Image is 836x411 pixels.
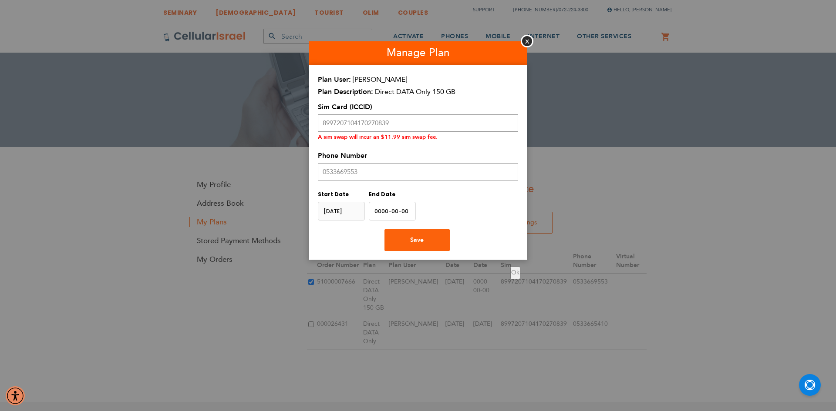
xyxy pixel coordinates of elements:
div: Accessibility Menu [6,386,25,405]
button: Ok [510,267,520,279]
span: Phone Number [318,151,367,160]
input: MM/DD/YYYY [369,202,416,221]
span: Plan User [318,75,351,84]
input: y-MM-dd [318,202,365,221]
span: End Date [369,190,395,198]
span: Direct DATA Only 150 GB [375,87,455,97]
h1: Manage Plan [309,41,527,65]
span: [PERSON_NAME] [353,75,407,84]
small: A sim swap will incur an $11.99 sim swap fee. [318,133,438,141]
span: Ok [511,268,519,277]
button: Save [384,229,450,251]
span: Save [410,236,424,244]
span: Plan Description [318,87,373,97]
span: Sim Card (ICCID) [318,102,372,112]
span: Start Date [318,190,349,198]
